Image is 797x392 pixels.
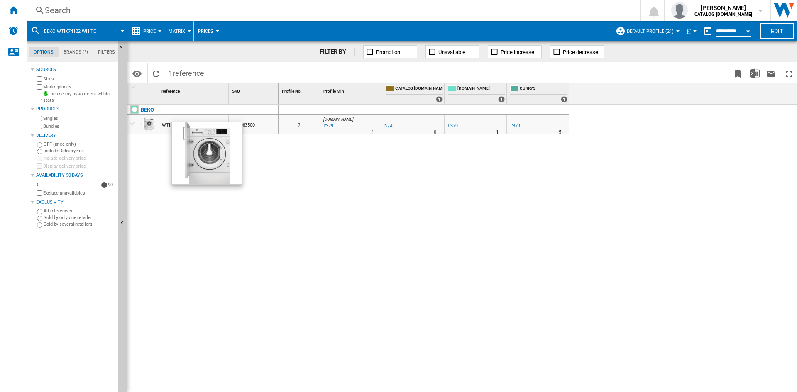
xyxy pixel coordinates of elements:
label: OFF (price only) [44,141,115,147]
span: [PERSON_NAME] [694,4,752,12]
div: 1 offers sold by CURRYS [561,96,567,102]
div: Exclusivity [36,199,115,206]
span: 1 [164,63,208,81]
span: Profile No. [282,89,302,93]
div: Products [36,106,115,112]
div: £379 [510,123,520,129]
div: 0 [35,182,42,188]
span: SKU [232,89,240,93]
span: £ [687,27,691,36]
span: [DOMAIN_NAME] [323,117,354,122]
label: Display delivery price [43,163,115,169]
span: Unavailable [438,49,465,55]
div: Sort None [322,83,382,96]
button: Download in Excel [746,63,763,83]
input: OFF (price only) [37,142,42,148]
div: 1 offers sold by CATALOG BEKO.UK [436,96,443,102]
span: Price [143,29,156,34]
input: Singles [37,116,42,121]
div: Price [131,21,160,41]
div: £ [687,21,695,41]
div: Reference Sort None [160,83,228,96]
div: N/A [384,122,393,130]
button: Prices [198,21,218,41]
div: CATALOG [DOMAIN_NAME] 1 offers sold by CATALOG BEKO.UK [384,83,444,104]
label: Bundles [43,123,115,129]
input: All references [37,209,42,214]
input: Marketplaces [37,84,42,90]
span: BEKO WTIK74122 WHITE [44,29,96,34]
label: Sites [43,76,115,82]
label: Include delivery price [43,155,115,161]
button: Open calendar [741,22,755,37]
input: Include my assortment within stats [37,92,42,102]
div: Profile Min Sort None [322,83,382,96]
button: Hide [118,41,128,56]
div: Delivery Time : 0 day [434,128,436,136]
div: Sort None [141,83,158,96]
span: [DOMAIN_NAME] [457,85,505,93]
img: profile.jpg [671,2,688,19]
span: Prices [198,29,213,34]
div: Delivery [36,132,115,139]
div: Sort None [230,83,278,96]
span: Promotion [376,49,400,55]
input: Display delivery price [37,163,42,169]
div: £379 [447,122,458,130]
button: Edit [760,23,794,39]
md-tab-item: Brands (*) [59,47,93,57]
img: 10265765 [172,122,242,184]
div: BEKO WTIK74122 WHITE [31,21,122,41]
div: Profile No. Sort None [280,83,320,96]
button: Unavailable [425,45,479,58]
b: CATALOG [DOMAIN_NAME] [694,12,752,17]
div: Delivery Time : 1 day [372,128,374,136]
div: 1 offers sold by AO.COM [498,96,505,102]
label: Marketplaces [43,84,115,90]
div: Default profile (21) [616,21,678,41]
div: Sort None [280,83,320,96]
button: Price [143,21,160,41]
div: SKU Sort None [230,83,278,96]
label: Include my assortment within stats [43,91,115,104]
div: 7123983500 [229,115,278,134]
button: Price decrease [550,45,604,58]
span: CATALOG [DOMAIN_NAME] [395,85,443,93]
button: Matrix [169,21,189,41]
span: Reference [161,89,180,93]
input: Include delivery price [37,156,42,161]
md-menu: Currency [682,21,699,41]
div: Delivery Time : 5 days [559,128,561,136]
button: Send this report by email [763,63,780,83]
input: Sites [37,76,42,82]
span: Matrix [169,29,185,34]
div: 90 [106,182,115,188]
input: Sold by only one retailer [37,216,42,221]
div: Search [45,5,619,16]
div: 2 [279,115,320,134]
md-tab-item: Options [29,47,59,57]
md-slider: Availability [43,181,104,189]
label: All references [44,208,115,214]
button: Default profile (21) [627,21,678,41]
span: reference [173,69,204,78]
label: Sold by only one retailer [44,214,115,221]
div: CURRYS 1 offers sold by CURRYS [509,83,569,104]
button: md-calendar [699,23,716,39]
md-tab-item: Filters [93,47,120,57]
button: Bookmark this report [729,63,746,83]
input: Sold by several retailers [37,222,42,228]
div: FILTER BY [320,48,355,56]
div: Delivery Time : 1 day [496,128,499,136]
input: Include Delivery Fee [37,149,42,154]
img: mysite-bg-18x18.png [43,91,48,96]
img: alerts-logo.svg [8,26,18,36]
button: Reload [148,63,164,83]
img: excel-24x24.png [750,68,760,78]
div: Sources [36,66,115,73]
button: BEKO WTIK74122 WHITE [44,21,104,41]
button: Options [129,66,145,81]
input: Bundles [37,124,42,129]
div: £379 [448,123,458,129]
